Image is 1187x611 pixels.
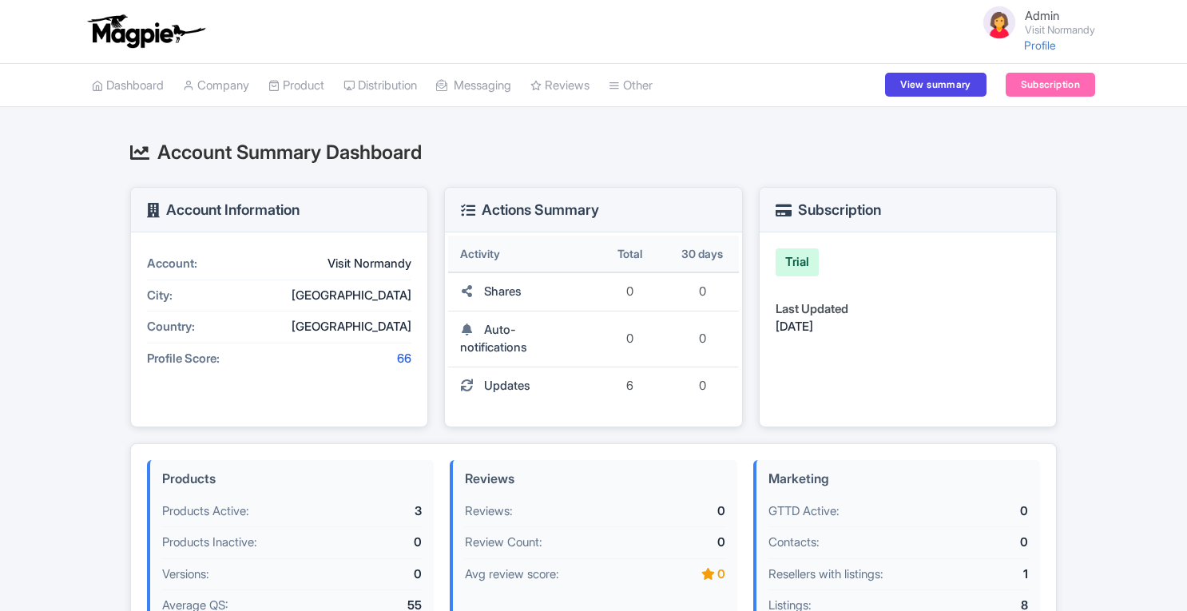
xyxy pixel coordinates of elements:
[776,318,1040,336] div: [DATE]
[343,64,417,108] a: Distribution
[699,378,706,393] span: 0
[666,236,739,273] th: 30 days
[1025,8,1059,23] span: Admin
[267,255,411,273] div: Visit Normandy
[331,502,422,521] div: 3
[634,534,725,552] div: 0
[267,318,411,336] div: [GEOGRAPHIC_DATA]
[530,64,590,108] a: Reviews
[699,284,706,299] span: 0
[436,64,511,108] a: Messaging
[147,287,267,305] div: City:
[776,300,1040,319] div: Last Updated
[465,502,633,521] div: Reviews:
[183,64,249,108] a: Company
[768,565,937,584] div: Resellers with listings:
[147,350,267,368] div: Profile Score:
[484,378,530,393] span: Updates
[267,350,411,368] div: 66
[971,3,1095,42] a: Admin Visit Normandy
[460,322,527,355] span: Auto-notifications
[465,565,633,584] div: Avg review score:
[147,318,267,336] div: Country:
[634,565,725,584] div: 0
[92,64,164,108] a: Dashboard
[162,472,422,486] h4: Products
[593,311,666,367] td: 0
[768,534,937,552] div: Contacts:
[593,236,666,273] th: Total
[84,14,208,49] img: logo-ab69f6fb50320c5b225c76a69d11143b.png
[937,565,1028,584] div: 1
[130,142,1057,163] h2: Account Summary Dashboard
[609,64,653,108] a: Other
[331,565,422,584] div: 0
[162,565,331,584] div: Versions:
[484,284,522,299] span: Shares
[162,502,331,521] div: Products Active:
[267,287,411,305] div: [GEOGRAPHIC_DATA]
[268,64,324,108] a: Product
[448,236,593,273] th: Activity
[776,202,881,218] h3: Subscription
[768,472,1028,486] h4: Marketing
[937,502,1028,521] div: 0
[634,502,725,521] div: 0
[980,3,1018,42] img: avatar_key_member-9c1dde93af8b07d7383eb8b5fb890c87.png
[1024,38,1056,52] a: Profile
[699,331,706,346] span: 0
[885,73,986,97] a: View summary
[593,367,666,405] td: 6
[331,534,422,552] div: 0
[593,273,666,311] td: 0
[461,202,599,218] h3: Actions Summary
[465,472,725,486] h4: Reviews
[768,502,937,521] div: GTTD Active:
[776,248,819,276] div: Trial
[937,534,1028,552] div: 0
[162,534,331,552] div: Products Inactive:
[1006,73,1095,97] a: Subscription
[147,255,267,273] div: Account:
[465,534,633,552] div: Review Count:
[147,202,300,218] h3: Account Information
[1025,25,1095,35] small: Visit Normandy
